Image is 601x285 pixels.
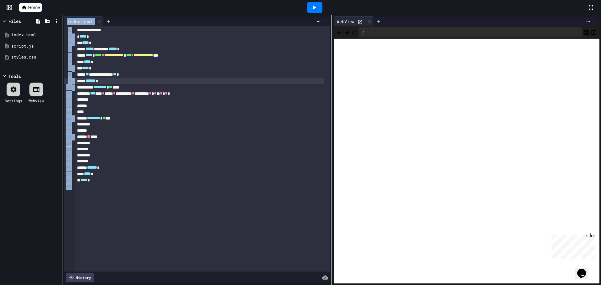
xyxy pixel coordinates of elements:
span: Fold line [72,34,75,39]
span: Fold line [72,116,75,121]
div: 1 [64,27,72,33]
button: Refresh [351,28,357,36]
div: 8 [64,72,72,78]
div: styles.css [11,54,60,60]
button: Console [583,28,589,36]
div: Files [8,18,21,24]
iframe: chat widget [549,233,595,259]
span: Fold line [72,85,75,90]
div: 14 [64,109,72,115]
div: 13 [64,103,72,109]
div: 6 [64,59,72,65]
div: index.html [64,18,95,25]
span: Fold line [72,78,75,83]
div: index.html [11,32,60,38]
div: 7 [64,65,72,71]
div: Chat with us now!Close [3,3,43,40]
div: 16 [64,122,72,128]
div: 19 [64,140,72,147]
a: Home [19,3,42,12]
span: Fold line [72,135,75,140]
div: Tools [8,73,21,79]
span: Forward [344,28,350,36]
div: WebView [334,17,374,26]
div: Settings [5,98,22,104]
div: 11 [64,91,72,97]
div: / [359,27,582,37]
span: Fold line [72,40,75,45]
div: 23 [64,165,72,171]
div: 26 [64,184,72,190]
div: 24 [64,171,72,178]
div: WebView [334,18,357,25]
div: script.js [11,43,60,49]
div: 25 [64,178,72,184]
div: 9 [64,78,72,84]
div: 18 [64,134,72,140]
div: 3 [64,40,72,46]
div: 2 [64,33,72,40]
div: 21 [64,153,72,159]
button: Open in new tab [591,28,597,36]
span: Back [336,28,342,36]
div: 4 [64,46,72,52]
iframe: Web Preview [334,39,599,284]
div: 10 [64,84,72,90]
div: 17 [64,128,72,134]
div: 5 [64,53,72,59]
div: 12 [64,97,72,103]
span: Fold line [72,66,75,71]
div: 20 [64,146,72,153]
div: History [66,273,94,282]
div: index.html [64,17,103,26]
iframe: chat widget [575,260,595,279]
div: 15 [64,115,72,122]
span: Home [28,4,40,11]
div: 22 [64,159,72,165]
div: Webview [28,98,44,104]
